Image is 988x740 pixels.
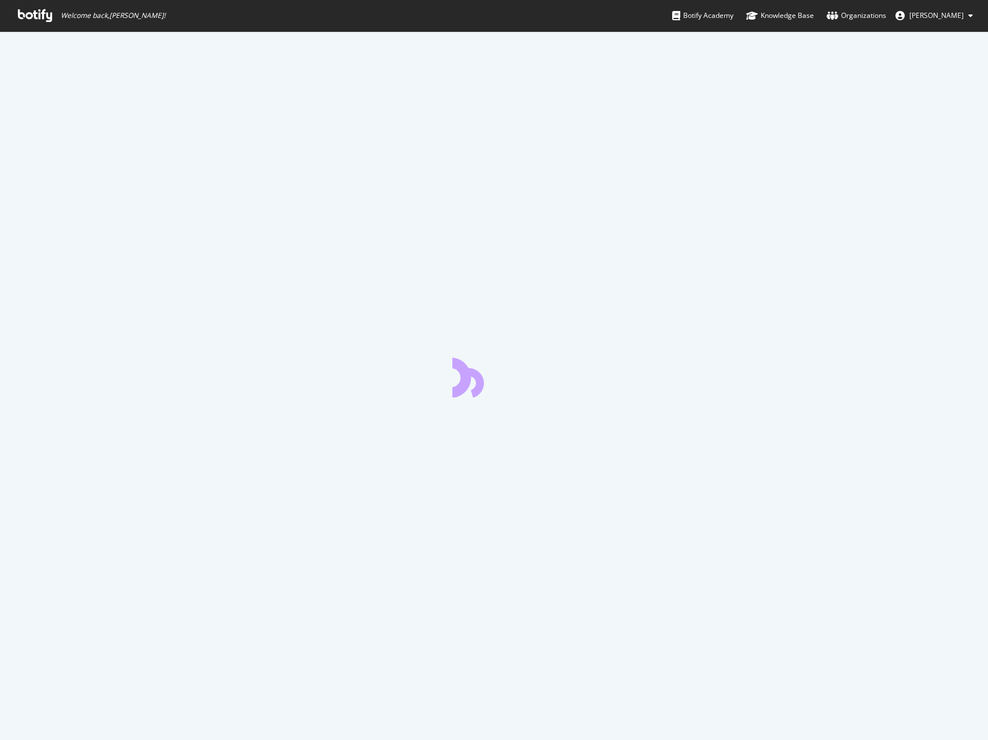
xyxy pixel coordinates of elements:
[61,11,165,20] span: Welcome back, [PERSON_NAME] !
[909,10,964,20] span: Kristina Fox
[886,6,982,25] button: [PERSON_NAME]
[672,10,733,21] div: Botify Academy
[827,10,886,21] div: Organizations
[452,356,536,397] div: animation
[746,10,814,21] div: Knowledge Base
